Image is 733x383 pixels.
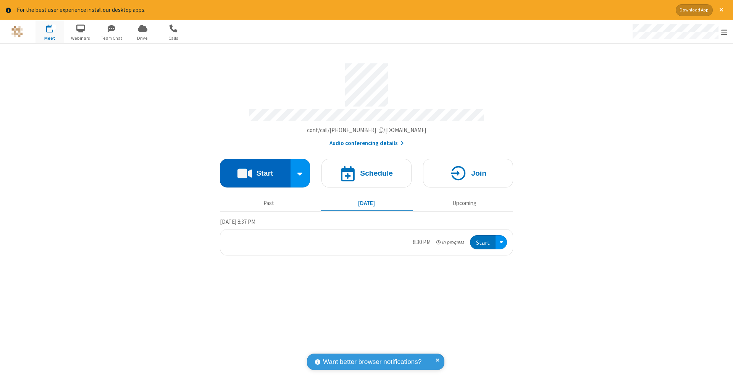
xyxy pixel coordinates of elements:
div: Start conference options [291,159,310,187]
span: Meet [36,35,64,42]
button: Past [223,196,315,211]
button: Audio conferencing details [329,139,404,148]
span: Calls [159,35,188,42]
span: Want better browser notifications? [323,357,421,367]
img: QA Selenium DO NOT DELETE OR CHANGE [11,26,23,37]
span: [DATE] 8:37 PM [220,218,255,225]
h4: Start [256,170,273,177]
button: Logo [3,20,31,43]
div: For the best user experience install our desktop apps. [17,6,670,15]
button: Start [220,159,291,187]
button: Close alert [715,4,727,16]
h4: Schedule [360,170,393,177]
div: Open menu [496,235,507,249]
button: Download App [676,4,713,16]
h4: Join [471,170,486,177]
span: Team Chat [97,35,126,42]
button: [DATE] [321,196,413,211]
div: 1 [52,24,57,30]
button: Upcoming [418,196,510,211]
div: Open menu [625,20,733,43]
span: Webinars [66,35,95,42]
span: Copy my meeting room link [307,126,426,134]
span: Drive [128,35,157,42]
button: Schedule [321,159,412,187]
section: Today's Meetings [220,217,513,255]
button: Start [470,235,496,249]
section: Account details [220,58,513,147]
button: Join [423,159,513,187]
div: 8:30 PM [413,238,431,247]
button: Copy my meeting room linkCopy my meeting room link [307,126,426,135]
em: in progress [436,239,464,246]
